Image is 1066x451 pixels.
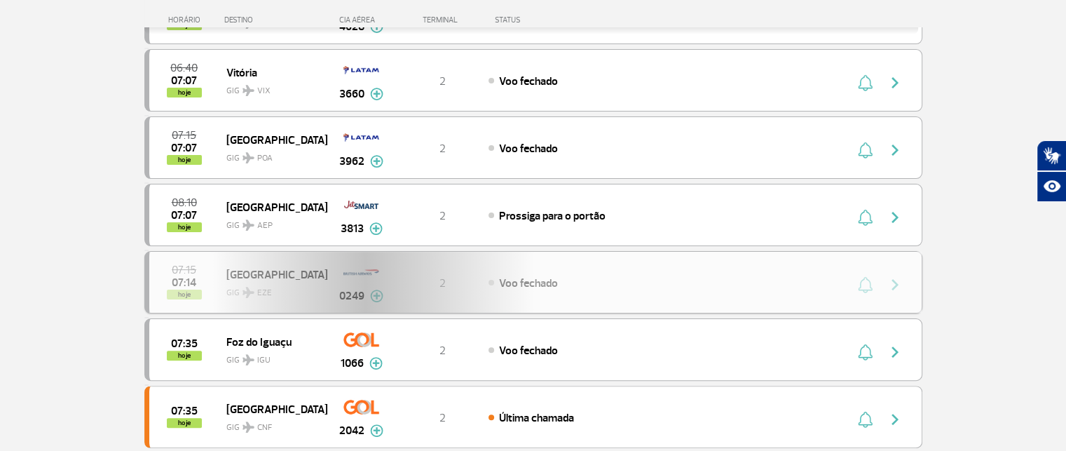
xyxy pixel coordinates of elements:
[226,198,316,216] span: [GEOGRAPHIC_DATA]
[172,130,196,140] span: 2025-08-26 07:15:00
[499,344,558,358] span: Voo fechado
[370,155,383,168] img: mais-info-painel-voo.svg
[370,424,383,437] img: mais-info-painel-voo.svg
[167,88,202,97] span: hoje
[226,63,316,81] span: Vitória
[226,332,316,351] span: Foz do Iguaçu
[397,15,488,25] div: TERMINAL
[499,209,606,223] span: Prossiga para o portão
[226,130,316,149] span: [GEOGRAPHIC_DATA]
[149,15,225,25] div: HORÁRIO
[341,355,364,372] span: 1066
[242,85,254,96] img: destiny_airplane.svg
[858,74,873,91] img: sino-painel-voo.svg
[370,88,383,100] img: mais-info-painel-voo.svg
[887,411,903,428] img: seta-direita-painel-voo.svg
[242,220,254,231] img: destiny_airplane.svg
[172,198,197,208] span: 2025-08-26 08:10:00
[167,222,202,232] span: hoje
[226,414,316,434] span: GIG
[257,220,273,232] span: AEP
[226,144,316,165] span: GIG
[858,142,873,159] img: sino-painel-voo.svg
[171,143,197,153] span: 2025-08-26 07:07:23
[171,406,198,416] span: 2025-08-26 07:35:00
[226,212,316,232] span: GIG
[369,222,383,235] img: mais-info-painel-voo.svg
[167,351,202,361] span: hoje
[226,77,316,97] span: GIG
[499,74,558,88] span: Voo fechado
[339,422,364,439] span: 2042
[242,422,254,433] img: destiny_airplane.svg
[369,357,383,370] img: mais-info-painel-voo.svg
[887,344,903,361] img: seta-direita-painel-voo.svg
[339,86,364,102] span: 3660
[1037,140,1066,202] div: Plugin de acessibilidade da Hand Talk.
[439,209,446,223] span: 2
[257,422,272,434] span: CNF
[439,142,446,156] span: 2
[1037,171,1066,202] button: Abrir recursos assistivos.
[439,344,446,358] span: 2
[858,411,873,428] img: sino-painel-voo.svg
[167,418,202,428] span: hoje
[171,339,198,349] span: 2025-08-26 07:35:00
[339,153,364,170] span: 3962
[1037,140,1066,171] button: Abrir tradutor de língua de sinais.
[499,142,558,156] span: Voo fechado
[224,15,327,25] div: DESTINO
[887,209,903,226] img: seta-direita-painel-voo.svg
[439,411,446,425] span: 2
[439,74,446,88] span: 2
[226,346,316,367] span: GIG
[171,210,197,220] span: 2025-08-26 07:07:39
[858,209,873,226] img: sino-painel-voo.svg
[171,76,197,86] span: 2025-08-26 07:07:00
[257,85,271,97] span: VIX
[257,152,273,165] span: POA
[327,15,397,25] div: CIA AÉREA
[887,74,903,91] img: seta-direita-painel-voo.svg
[170,63,198,73] span: 2025-08-26 06:40:00
[257,354,271,367] span: IGU
[226,400,316,418] span: [GEOGRAPHIC_DATA]
[887,142,903,159] img: seta-direita-painel-voo.svg
[858,344,873,361] img: sino-painel-voo.svg
[499,411,574,425] span: Última chamada
[167,155,202,165] span: hoje
[341,220,364,237] span: 3813
[242,152,254,163] img: destiny_airplane.svg
[242,354,254,365] img: destiny_airplane.svg
[488,15,602,25] div: STATUS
